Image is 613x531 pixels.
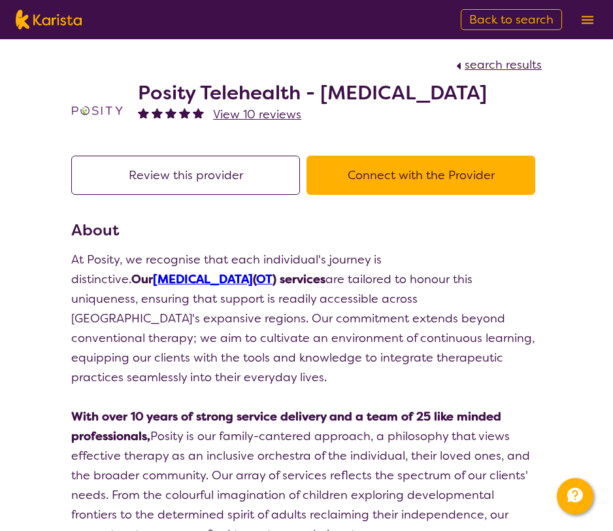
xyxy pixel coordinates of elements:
a: [MEDICAL_DATA] [153,271,253,287]
strong: Our ( ) services [131,271,325,287]
p: At Posity, we recognise that each individual's journey is distinctive. are tailored to honour thi... [71,250,542,387]
h3: About [71,218,542,242]
img: Karista logo [16,10,82,29]
img: fullstar [193,107,204,118]
button: Review this provider [71,156,300,195]
img: fullstar [138,107,149,118]
img: fullstar [179,107,190,118]
button: Channel Menu [557,478,593,515]
span: View 10 reviews [213,107,301,122]
a: Connect with the Provider [306,167,542,183]
a: OT [256,271,273,287]
a: search results [453,57,542,73]
a: View 10 reviews [213,105,301,124]
img: fullstar [152,107,163,118]
a: Review this provider [71,167,306,183]
a: Back to search [461,9,562,30]
button: Connect with the Provider [306,156,535,195]
span: search results [465,57,542,73]
strong: With over 10 years of strong service delivery and a team of 25 like minded professionals, [71,409,501,444]
span: Back to search [469,12,554,27]
img: menu [582,16,593,24]
img: fullstar [165,107,176,118]
img: t1bslo80pcylnzwjhndq.png [71,84,124,137]
h2: Posity Telehealth - [MEDICAL_DATA] [138,81,487,105]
